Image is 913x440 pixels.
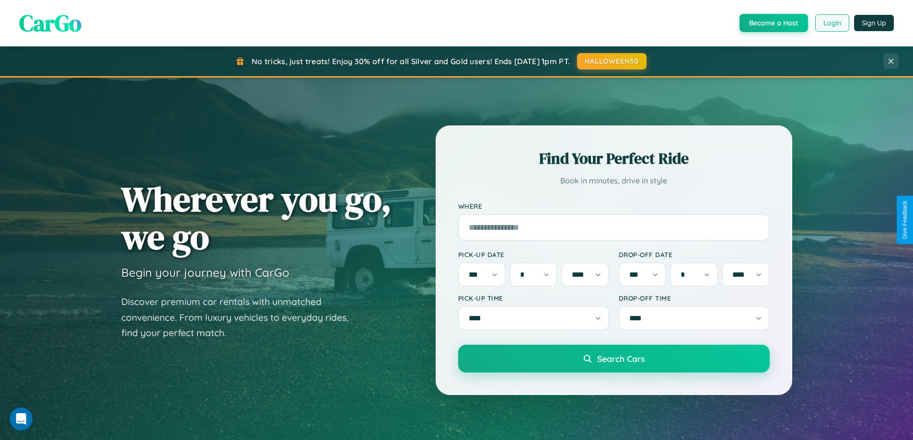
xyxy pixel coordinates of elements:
[458,174,770,188] p: Book in minutes, drive in style
[121,265,289,280] h3: Begin your journey with CarGo
[458,250,609,259] label: Pick-up Date
[740,14,808,32] button: Become a Host
[10,407,33,430] iframe: Intercom live chat
[458,345,770,372] button: Search Cars
[121,180,392,256] h1: Wherever you go, we go
[121,294,361,341] p: Discover premium car rentals with unmatched convenience. From luxury vehicles to everyday rides, ...
[252,56,570,66] span: No tricks, just treats! Enjoy 30% off for all Silver and Gold users! Ends [DATE] 1pm PT.
[901,201,908,239] div: Give Feedback
[577,53,647,69] button: HALLOWEEN30
[19,7,81,39] span: CarGo
[619,294,770,302] label: Drop-off Time
[619,250,770,259] label: Drop-off Date
[597,353,645,364] span: Search Cars
[815,14,849,32] button: Login
[458,202,770,210] label: Where
[458,148,770,169] h2: Find Your Perfect Ride
[854,15,894,31] button: Sign Up
[458,294,609,302] label: Pick-up Time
